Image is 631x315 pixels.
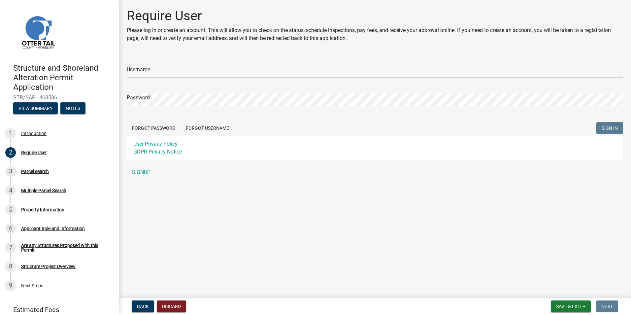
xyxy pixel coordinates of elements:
[602,125,618,131] span: SIGN IN
[21,150,47,155] div: Require User
[596,122,623,134] button: SIGN IN
[5,166,16,177] div: 3
[127,122,181,134] button: Forgot Password
[5,204,16,215] div: 5
[5,261,16,272] div: 8
[133,149,182,155] a: GDPR Privacy Notice
[5,242,16,253] div: 7
[132,300,154,312] button: Back
[556,304,581,309] span: Save & Exit
[13,7,63,56] img: Otter Tail County, Minnesota
[551,300,591,312] button: Save & Exit
[21,207,64,212] div: Property Information
[13,94,106,101] span: STR/SAP - 468586
[601,304,613,309] span: Next
[21,264,76,269] div: Structure Project Overview
[21,131,47,136] div: Introduction
[127,26,623,42] p: Please log in or create an account. This will allow you to check on the status, schedule inspecti...
[60,106,85,112] wm-modal-confirm: Notes
[137,304,149,309] span: Back
[5,280,16,291] div: 9
[5,128,16,139] div: 1
[21,226,85,231] div: Applicant Role and Information
[5,185,16,196] div: 4
[13,106,58,112] wm-modal-confirm: Summary
[133,141,178,147] a: User Privacy Policy
[5,223,16,234] div: 6
[21,243,108,252] div: Are any Structures Proposed with this Permit
[181,122,234,134] button: Forgot Username
[13,63,114,92] h4: Structure and Shoreland Alteration Permit Application
[127,166,623,179] a: SIGNUP
[21,169,49,174] div: Parcel search
[127,8,623,24] h1: Require User
[13,102,58,114] button: View Summary
[157,300,186,312] button: Discard
[60,102,85,114] button: Notes
[596,300,618,312] button: Next
[5,147,16,158] div: 2
[21,188,66,193] div: Multiple Parcel Search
